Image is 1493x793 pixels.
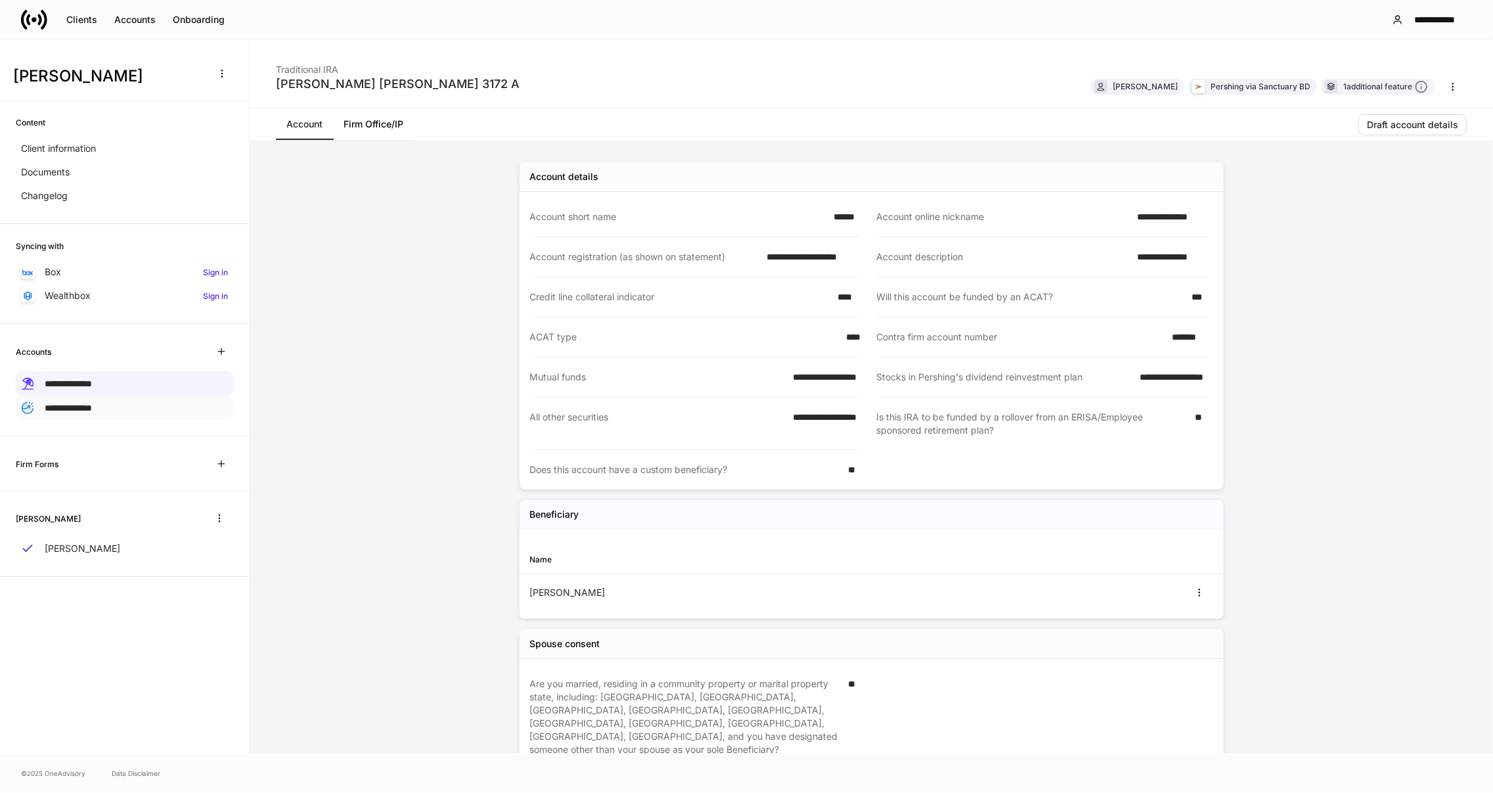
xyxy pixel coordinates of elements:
div: Stocks in Pershing's dividend reinvestment plan [877,371,1132,384]
h3: [PERSON_NAME] [13,66,203,87]
p: Documents [21,166,70,179]
div: Mutual funds [530,371,786,384]
div: Credit line collateral indicator [530,290,830,304]
a: Client information [16,137,233,160]
div: 1 additional feature [1343,80,1428,94]
a: Data Disclaimer [112,768,160,779]
div: ACAT type [530,330,838,344]
h6: Sign in [203,266,228,279]
div: Are you married, residing in a community property or marital property state, including: [GEOGRAPH... [530,677,841,756]
h6: Content [16,116,45,129]
div: Account description [877,250,1130,263]
p: [PERSON_NAME] [45,542,120,555]
div: [PERSON_NAME] [PERSON_NAME] 3172 A [276,76,520,92]
div: Account online nickname [877,210,1130,223]
a: Account [276,108,333,140]
h6: Accounts [16,346,51,358]
p: Client information [21,142,96,155]
a: WealthboxSign in [16,284,233,307]
div: Clients [66,15,97,24]
div: Account details [530,170,599,183]
img: oYqM9ojoZLfzCHUefNbBcWHcyDPbQKagtYciMC8pFl3iZXy3dU33Uwy+706y+0q2uJ1ghNQf2OIHrSh50tUd9HaB5oMc62p0G... [22,269,33,275]
div: Spouse consent [530,637,600,650]
a: BoxSign in [16,260,233,284]
a: Firm Office/IP [333,108,414,140]
div: Accounts [114,15,156,24]
a: Documents [16,160,233,184]
div: Traditional IRA [276,55,520,76]
a: Changelog [16,184,233,208]
div: [PERSON_NAME] [530,586,872,599]
div: Account registration (as shown on statement) [530,250,759,263]
div: Does this account have a custom beneficiary? [530,463,841,476]
div: Pershing via Sanctuary BD [1211,80,1310,93]
div: All other securities [530,411,786,436]
button: Clients [58,9,106,30]
button: Draft account details [1358,114,1467,135]
p: Box [45,265,61,279]
h6: Sign in [203,290,228,302]
p: Changelog [21,189,68,202]
a: [PERSON_NAME] [16,537,233,560]
button: Onboarding [164,9,233,30]
h6: [PERSON_NAME] [16,512,81,525]
div: Account short name [530,210,826,223]
button: Accounts [106,9,164,30]
h5: Beneficiary [530,508,579,521]
h6: Firm Forms [16,458,58,470]
div: Contra firm account number [877,330,1164,344]
div: [PERSON_NAME] [1113,80,1178,93]
div: Will this account be funded by an ACAT? [877,290,1184,304]
div: Name [530,553,872,566]
h6: Syncing with [16,240,64,252]
p: Wealthbox [45,289,91,302]
div: Onboarding [173,15,225,24]
div: Draft account details [1367,120,1458,129]
div: Is this IRA to be funded by a rollover from an ERISA/Employee sponsored retirement plan? [877,411,1188,437]
span: © 2025 OneAdvisory [21,768,85,779]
